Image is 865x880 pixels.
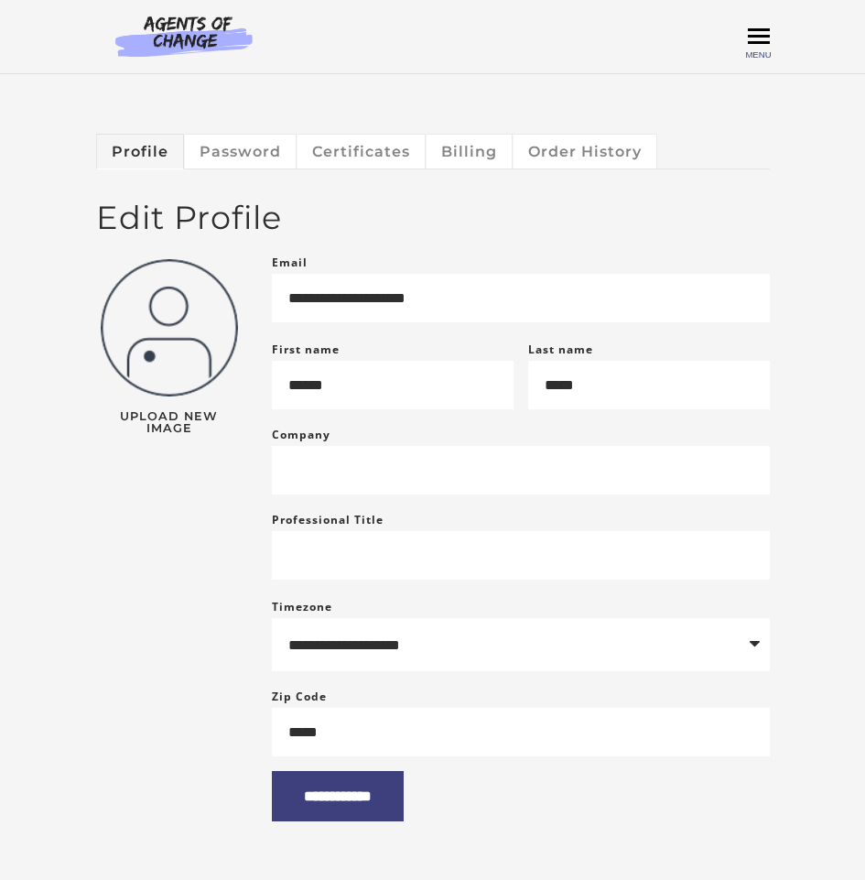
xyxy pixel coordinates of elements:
[748,35,770,38] span: Toggle menu
[272,342,340,357] label: First name
[272,252,308,274] label: Email
[272,509,384,531] label: Professional Title
[745,49,771,60] span: Menu
[96,134,184,169] a: Profile
[272,599,332,614] label: Timezone
[748,26,770,48] button: Toggle menu Menu
[185,134,297,168] a: Password
[96,199,770,237] h2: Edit Profile
[528,342,593,357] label: Last name
[272,424,330,446] label: Company
[272,686,327,708] label: Zip Code
[427,134,513,168] a: Billing
[96,15,272,57] img: Agents of Change Logo
[514,134,657,168] a: Order History
[297,134,426,168] a: Certificates
[96,411,243,435] span: Upload New Image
